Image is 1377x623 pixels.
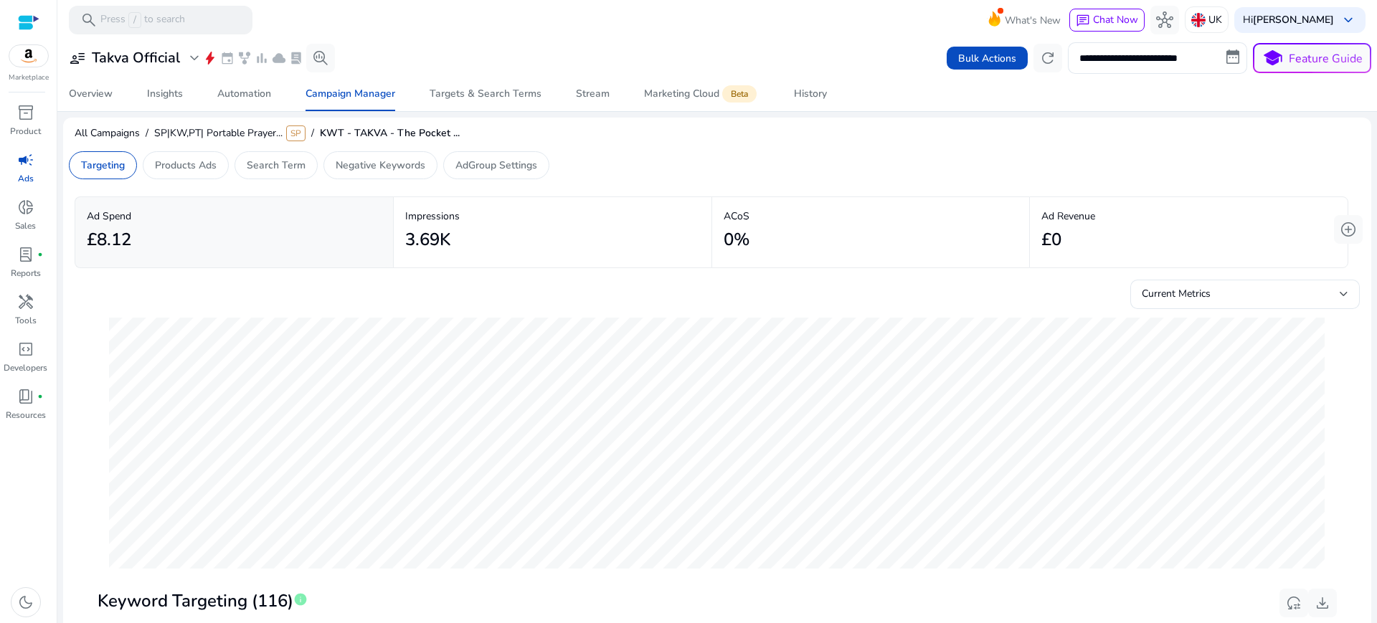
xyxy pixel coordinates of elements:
[1253,13,1334,27] b: [PERSON_NAME]
[81,158,125,173] p: Targeting
[10,125,41,138] p: Product
[186,49,203,67] span: expand_more
[17,341,34,358] span: code_blocks
[92,49,180,67] h3: Takva Official
[69,89,113,99] div: Overview
[155,158,217,173] p: Products Ads
[306,44,335,72] button: search_insights
[1005,8,1061,33] span: What's New
[255,51,269,65] span: bar_chart
[724,229,749,250] h2: 0%
[1039,49,1056,67] span: refresh
[220,51,235,65] span: event
[15,314,37,327] p: Tools
[87,209,382,224] p: Ad Spend
[1069,9,1145,32] button: chatChat Now
[1076,14,1090,28] span: chat
[98,589,293,614] span: Keyword Targeting (116)
[17,388,34,405] span: book_4
[1093,13,1138,27] span: Chat Now
[958,51,1016,66] span: Bulk Actions
[405,209,700,224] p: Impressions
[1340,221,1357,238] span: add_circle
[1156,11,1173,29] span: hub
[336,158,425,173] p: Negative Keywords
[722,85,757,103] span: Beta
[289,51,303,65] span: lab_profile
[17,151,34,168] span: campaign
[11,267,41,280] p: Reports
[576,89,610,99] div: Stream
[286,125,306,141] span: SP
[306,126,320,140] span: /
[1308,589,1337,617] button: download
[147,89,183,99] div: Insights
[9,72,49,83] p: Marketplace
[947,47,1028,70] button: Bulk Actions
[644,88,760,100] div: Marketing Cloud
[1208,7,1222,32] p: UK
[405,229,450,250] h2: 3.69K
[272,51,286,65] span: cloud
[9,45,48,67] img: amazon.svg
[1285,594,1302,612] span: reset_settings
[140,126,154,140] span: /
[154,126,283,140] span: SP|KW,PT| Portable Prayer...
[17,246,34,263] span: lab_profile
[75,126,140,140] span: All Campaigns
[1191,13,1206,27] img: uk.svg
[455,158,537,173] p: AdGroup Settings
[17,104,34,121] span: inventory_2
[17,594,34,611] span: dark_mode
[247,158,306,173] p: Search Term
[1289,50,1363,67] p: Feature Guide
[293,592,308,607] span: info
[1150,6,1179,34] button: hub
[87,229,131,250] h2: £8.12
[1279,589,1308,617] button: reset_settings
[306,89,395,99] div: Campaign Manager
[1340,11,1357,29] span: keyboard_arrow_down
[1041,229,1061,250] h2: £0
[1314,594,1331,612] span: download
[69,49,86,67] span: user_attributes
[4,361,47,374] p: Developers
[794,89,827,99] div: History
[1142,287,1211,300] span: Current Metrics
[203,51,217,65] span: bolt
[80,11,98,29] span: search
[128,12,141,28] span: /
[17,293,34,310] span: handyman
[237,51,252,65] span: family_history
[15,219,36,232] p: Sales
[17,199,34,216] span: donut_small
[430,89,541,99] div: Targets & Search Terms
[18,172,34,185] p: Ads
[312,49,329,67] span: search_insights
[1262,48,1283,69] span: school
[1033,44,1062,72] button: refresh
[217,89,271,99] div: Automation
[1041,209,1336,224] p: Ad Revenue
[37,394,43,399] span: fiber_manual_record
[6,409,46,422] p: Resources
[724,209,1018,224] p: ACoS
[100,12,185,28] p: Press to search
[37,252,43,257] span: fiber_manual_record
[1253,43,1371,73] button: schoolFeature Guide
[1243,15,1334,25] p: Hi
[1334,215,1363,244] button: add_circle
